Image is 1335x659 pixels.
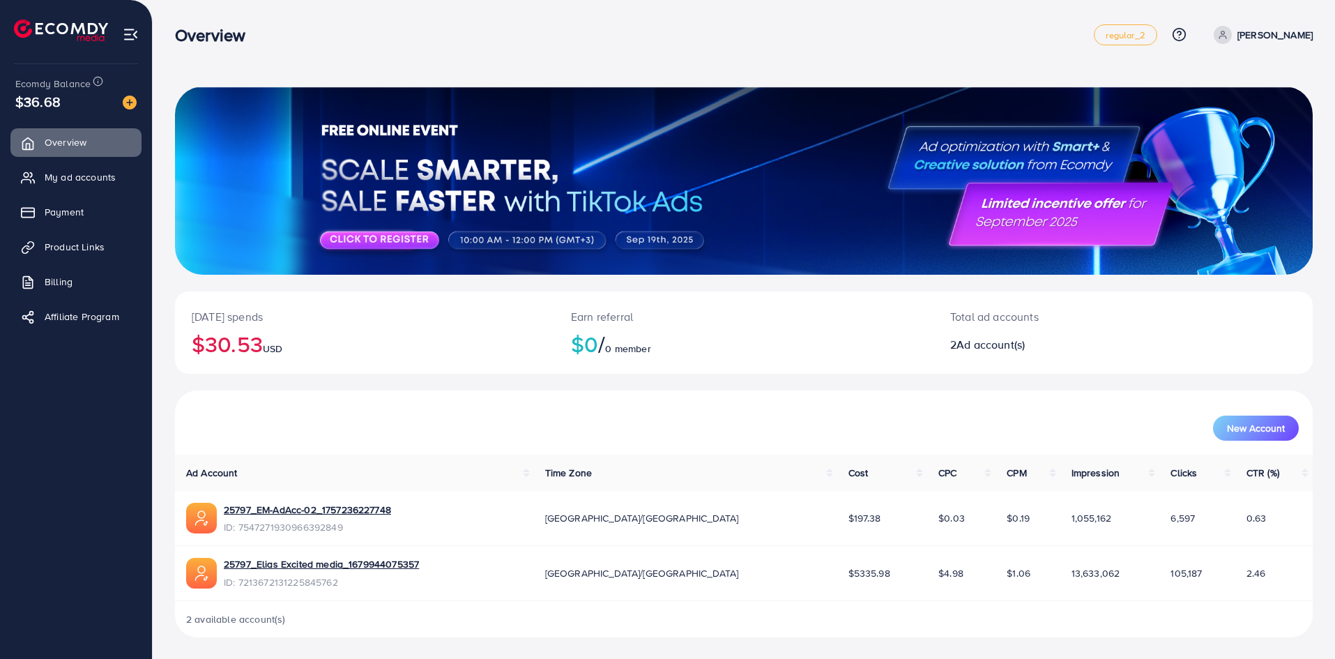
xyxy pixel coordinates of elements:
[263,342,282,356] span: USD
[1246,511,1267,525] span: 0.63
[956,337,1025,352] span: Ad account(s)
[45,205,84,219] span: Payment
[1246,566,1266,580] span: 2.46
[175,25,257,45] h3: Overview
[950,308,1201,325] p: Total ad accounts
[571,331,917,357] h2: $0
[1246,466,1279,480] span: CTR (%)
[224,575,419,589] span: ID: 7213672131225845762
[10,163,142,191] a: My ad accounts
[1213,416,1299,441] button: New Account
[1007,566,1030,580] span: $1.06
[186,466,238,480] span: Ad Account
[545,511,739,525] span: [GEOGRAPHIC_DATA]/[GEOGRAPHIC_DATA]
[45,135,86,149] span: Overview
[938,466,956,480] span: CPC
[224,557,419,571] a: 25797_Elias Excited media_1679944075357
[10,198,142,226] a: Payment
[1071,466,1120,480] span: Impression
[1227,423,1285,433] span: New Account
[1071,511,1111,525] span: 1,055,162
[1007,511,1030,525] span: $0.19
[545,466,592,480] span: Time Zone
[45,310,119,324] span: Affiliate Program
[571,308,917,325] p: Earn referral
[1170,511,1195,525] span: 6,597
[15,77,91,91] span: Ecomdy Balance
[45,240,105,254] span: Product Links
[848,566,890,580] span: $5335.98
[45,275,73,289] span: Billing
[1237,26,1313,43] p: [PERSON_NAME]
[1170,466,1197,480] span: Clicks
[10,268,142,296] a: Billing
[14,20,108,41] img: logo
[186,612,286,626] span: 2 available account(s)
[938,566,963,580] span: $4.98
[605,342,650,356] span: 0 member
[848,466,869,480] span: Cost
[848,511,881,525] span: $197.38
[186,558,217,589] img: ic-ads-acc.e4c84228.svg
[1094,24,1157,45] a: regular_2
[10,128,142,156] a: Overview
[1106,31,1145,40] span: regular_2
[123,26,139,43] img: menu
[10,233,142,261] a: Product Links
[186,503,217,533] img: ic-ads-acc.e4c84228.svg
[1208,26,1313,44] a: [PERSON_NAME]
[598,328,605,360] span: /
[545,566,739,580] span: [GEOGRAPHIC_DATA]/[GEOGRAPHIC_DATA]
[192,308,537,325] p: [DATE] spends
[1071,566,1120,580] span: 13,633,062
[224,503,391,517] a: 25797_EM-AdAcc-02_1757236227748
[938,511,965,525] span: $0.03
[10,303,142,331] a: Affiliate Program
[1170,566,1202,580] span: 105,187
[123,96,137,109] img: image
[15,91,61,112] span: $36.68
[192,331,537,357] h2: $30.53
[1007,466,1026,480] span: CPM
[950,338,1201,351] h2: 2
[45,170,116,184] span: My ad accounts
[224,520,391,534] span: ID: 7547271930966392849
